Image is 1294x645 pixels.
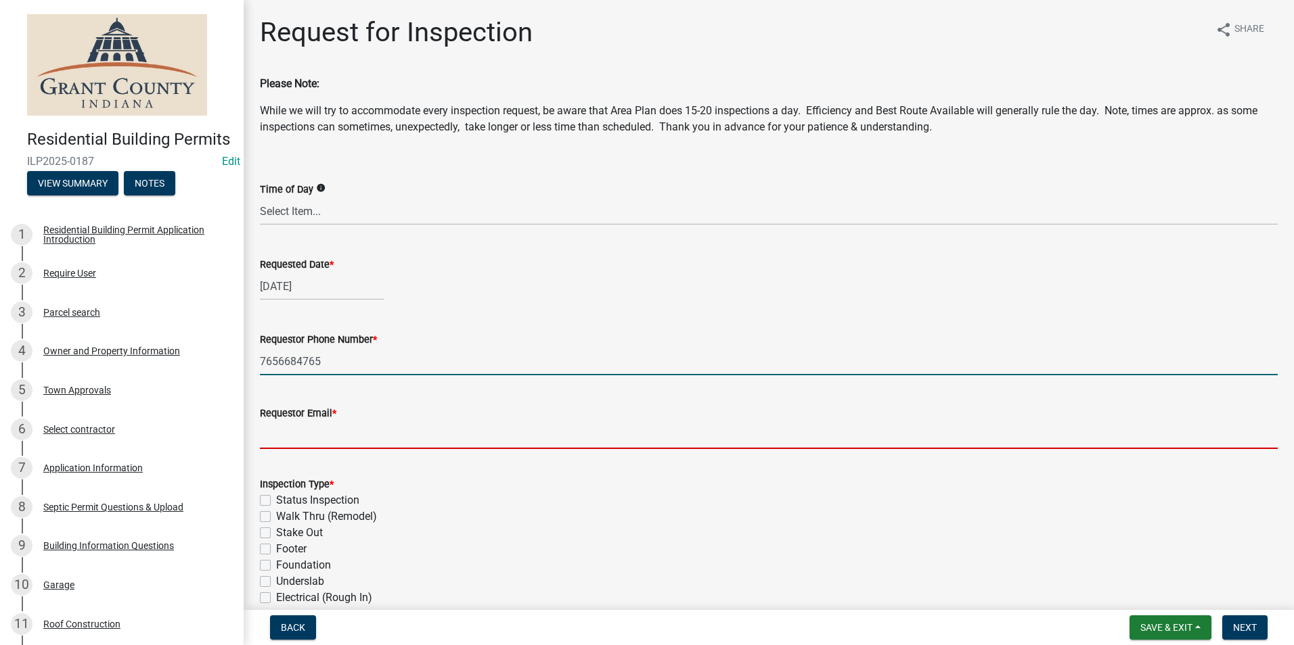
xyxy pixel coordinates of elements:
a: Edit [222,155,240,168]
label: Underslab [276,573,324,590]
div: Residential Building Permit Application Introduction [43,225,222,244]
label: Stake Out [276,525,323,541]
label: Electrical (Rough In) [276,590,372,606]
button: Save & Exit [1130,615,1211,640]
img: Grant County, Indiana [27,14,207,116]
button: shareShare [1205,16,1275,43]
button: View Summary [27,171,118,195]
label: Walk Thru (Remodel) [276,508,377,525]
button: Next [1222,615,1268,640]
div: 10 [11,574,32,596]
span: Back [281,622,305,633]
div: Garage [43,580,74,590]
label: Requestor Phone Number [260,335,377,345]
label: Footer [276,541,307,557]
h4: Residential Building Permits [27,130,233,149]
span: Share [1234,22,1264,38]
strong: Please Note: [260,77,319,90]
div: 1 [11,224,32,245]
label: Inspection Type [260,480,334,489]
div: 2 [11,262,32,284]
button: Notes [124,171,175,195]
wm-modal-confirm: Notes [124,178,175,189]
div: Select contractor [43,425,115,434]
i: info [316,183,326,193]
label: Foundation [276,557,331,573]
div: 6 [11,419,32,440]
span: Save & Exit [1140,622,1192,633]
p: While we will try to accommodate every inspection request, be aware that Area Plan does 15-20 ins... [260,103,1278,135]
i: share [1215,22,1232,38]
div: Require User [43,268,96,278]
label: Requestor Email [260,409,336,419]
label: Requested Date [260,260,334,270]
div: Owner and Property Information [43,346,180,356]
button: Back [270,615,316,640]
div: Town Approvals [43,385,111,395]
div: 11 [11,613,32,635]
input: mm/dd/yyyy [260,272,384,300]
div: 4 [11,340,32,362]
div: Building Information Questions [43,541,174,550]
label: Time of Day [260,185,313,195]
div: 9 [11,535,32,556]
div: 7 [11,457,32,479]
wm-modal-confirm: Summary [27,178,118,189]
div: Parcel search [43,308,100,317]
div: Application Information [43,463,143,473]
h1: Request for Inspection [260,16,533,49]
div: 8 [11,496,32,518]
wm-modal-confirm: Edit Application Number [222,155,240,168]
div: Septic Permit Questions & Upload [43,502,183,512]
span: ILP2025-0187 [27,155,217,168]
div: 5 [11,379,32,401]
div: 3 [11,302,32,323]
label: Status Inspection [276,492,359,508]
span: Next [1233,622,1257,633]
div: Roof Construction [43,619,120,629]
